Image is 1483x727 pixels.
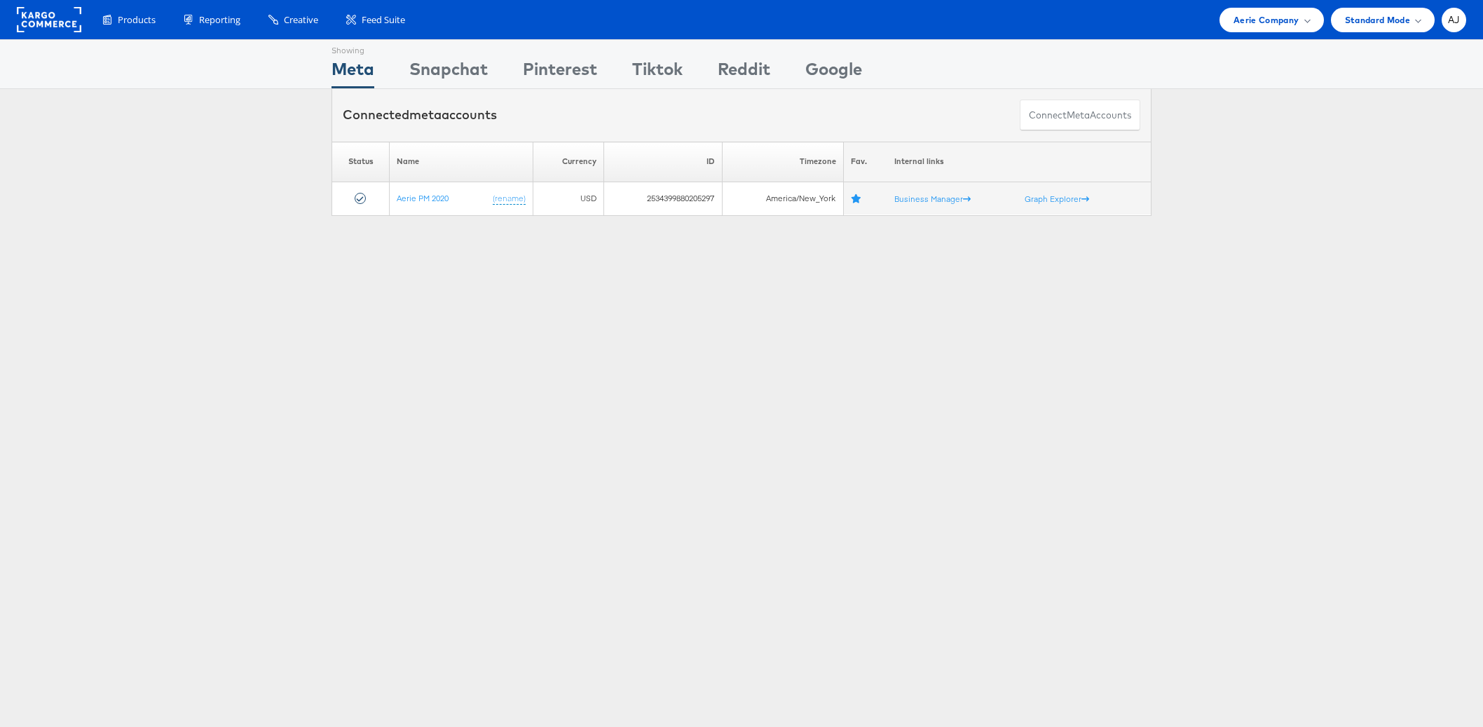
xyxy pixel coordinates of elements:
[533,182,603,215] td: USD
[343,106,497,124] div: Connected accounts
[284,13,318,27] span: Creative
[632,57,683,88] div: Tiktok
[332,57,374,88] div: Meta
[362,13,405,27] span: Feed Suite
[1448,15,1460,25] span: AJ
[894,193,971,203] a: Business Manager
[718,57,770,88] div: Reddit
[722,142,843,182] th: Timezone
[1024,193,1088,203] a: Graph Explorer
[603,142,722,182] th: ID
[533,142,603,182] th: Currency
[1067,109,1090,122] span: meta
[332,40,374,57] div: Showing
[1233,13,1299,27] span: Aerie Company
[409,57,488,88] div: Snapchat
[118,13,156,27] span: Products
[397,192,449,203] a: Aerie PM 2020
[722,182,843,215] td: America/New_York
[332,142,390,182] th: Status
[199,13,240,27] span: Reporting
[493,192,526,204] a: (rename)
[523,57,597,88] div: Pinterest
[409,107,442,123] span: meta
[1020,100,1140,131] button: ConnectmetaAccounts
[390,142,533,182] th: Name
[805,57,862,88] div: Google
[1345,13,1410,27] span: Standard Mode
[603,182,722,215] td: 2534399880205297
